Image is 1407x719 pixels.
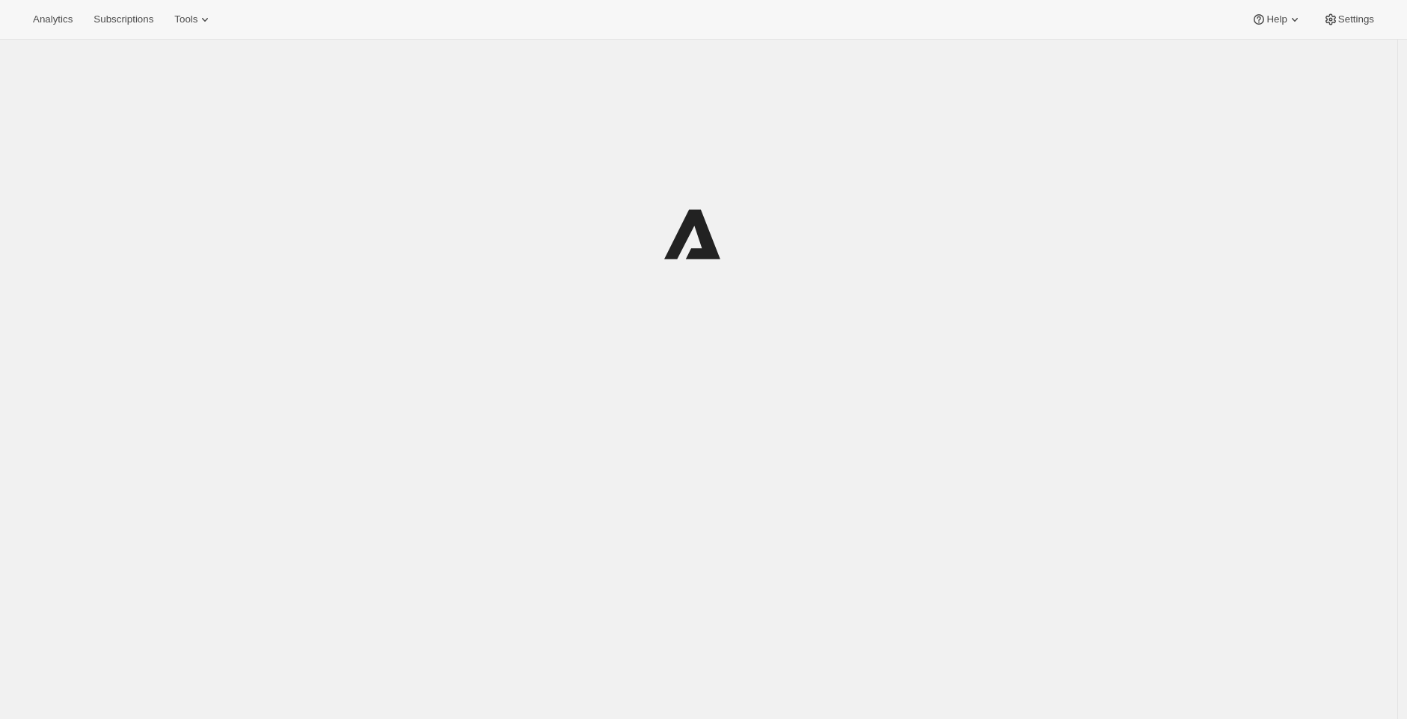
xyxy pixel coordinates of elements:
span: Subscriptions [94,13,153,25]
span: Tools [174,13,197,25]
button: Settings [1314,9,1383,30]
button: Help [1242,9,1311,30]
span: Settings [1338,13,1374,25]
button: Subscriptions [85,9,162,30]
span: Help [1266,13,1287,25]
span: Analytics [33,13,73,25]
button: Tools [165,9,221,30]
button: Analytics [24,9,82,30]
